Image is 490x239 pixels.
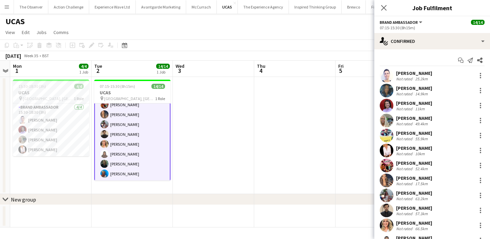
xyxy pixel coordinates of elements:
[100,84,135,89] span: 07:15-15:30 (8h15m)
[396,205,432,211] div: [PERSON_NAME]
[217,0,238,14] button: UCAS
[5,16,25,27] h1: UCAS
[366,0,392,14] button: Fix Radio
[53,29,69,35] span: Comms
[396,175,432,181] div: [PERSON_NAME]
[374,3,490,12] h3: Job Fulfilment
[414,151,426,156] div: 10km
[396,145,432,151] div: [PERSON_NAME]
[136,0,186,14] button: Avantgarde Marketing
[74,96,84,101] span: 1 Role
[89,0,136,14] button: Experience Wave Ltd
[34,28,49,37] a: Jobs
[396,181,414,186] div: Not rated
[186,0,217,14] button: McCurrach
[257,63,265,69] span: Thu
[374,33,490,49] div: Confirmed
[238,0,289,14] button: The Experience Agency
[396,115,432,121] div: [PERSON_NAME]
[396,91,414,96] div: Not rated
[79,64,88,69] span: 4/4
[3,28,18,37] a: View
[11,196,36,203] div: New group
[94,80,170,180] app-job-card: 07:15-15:30 (8h15m)14/14UCAS [GEOGRAPHIC_DATA], [GEOGRAPHIC_DATA]1 Role[PERSON_NAME][PERSON_NAME]...
[414,181,429,186] div: 17.5km
[156,64,170,69] span: 14/14
[104,96,155,101] span: [GEOGRAPHIC_DATA], [GEOGRAPHIC_DATA]
[414,166,429,171] div: 52.4km
[94,90,170,96] h3: UCAS
[380,20,418,25] span: Brand Ambassador
[48,0,89,14] button: Action Challenge
[396,226,414,231] div: Not rated
[396,190,432,196] div: [PERSON_NAME]
[13,90,89,96] h3: UCAS
[22,53,39,58] span: Week 35
[157,69,169,75] div: 1 Job
[414,76,429,81] div: 25.2km
[51,28,71,37] a: Comms
[79,69,88,75] div: 1 Job
[414,136,429,141] div: 55.9km
[338,63,344,69] span: Fri
[74,84,84,89] span: 4/4
[13,63,22,69] span: Mon
[414,121,429,126] div: 49.4km
[414,91,429,96] div: 14.9km
[42,53,49,58] div: BST
[396,85,432,91] div: [PERSON_NAME]
[396,166,414,171] div: Not rated
[414,106,426,111] div: 11km
[396,100,432,106] div: [PERSON_NAME]
[396,76,414,81] div: Not rated
[289,0,342,14] button: Inspired Thinking Group
[414,196,429,201] div: 63.2km
[396,220,432,226] div: [PERSON_NAME]
[396,121,414,126] div: Not rated
[14,0,48,14] button: The Observer
[94,28,170,181] app-card-role: [PERSON_NAME][PERSON_NAME][PERSON_NAME][PERSON_NAME][PERSON_NAME][PERSON_NAME][PERSON_NAME][PERSO...
[18,84,46,89] span: 15:30-18:30 (3h)
[396,106,414,111] div: Not rated
[5,52,21,59] div: [DATE]
[396,160,432,166] div: [PERSON_NAME]
[155,96,165,101] span: 1 Role
[13,103,89,156] app-card-role: Brand Ambassador4/415:30-18:30 (3h)[PERSON_NAME][PERSON_NAME][PERSON_NAME][PERSON_NAME]
[471,20,485,25] span: 14/14
[151,84,165,89] span: 14/14
[380,25,485,30] div: 07:15-15:30 (8h15m)
[414,211,429,216] div: 57.3km
[396,196,414,201] div: Not rated
[396,130,432,136] div: [PERSON_NAME]
[396,70,432,76] div: [PERSON_NAME]
[414,226,429,231] div: 66.5km
[380,20,423,25] button: Brand Ambassador
[337,67,344,75] span: 5
[22,29,30,35] span: Edit
[256,67,265,75] span: 4
[396,211,414,216] div: Not rated
[175,67,184,75] span: 3
[19,28,32,37] a: Edit
[13,80,89,156] app-job-card: 15:30-18:30 (3h)4/4UCAS [GEOGRAPHIC_DATA], [GEOGRAPHIC_DATA]1 RoleBrand Ambassador4/415:30-18:30 ...
[176,63,184,69] span: Wed
[94,63,102,69] span: Tue
[396,136,414,141] div: Not rated
[36,29,47,35] span: Jobs
[12,67,22,75] span: 1
[396,151,414,156] div: Not rated
[5,29,15,35] span: View
[93,67,102,75] span: 2
[342,0,366,14] button: Brewco
[23,96,74,101] span: [GEOGRAPHIC_DATA], [GEOGRAPHIC_DATA]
